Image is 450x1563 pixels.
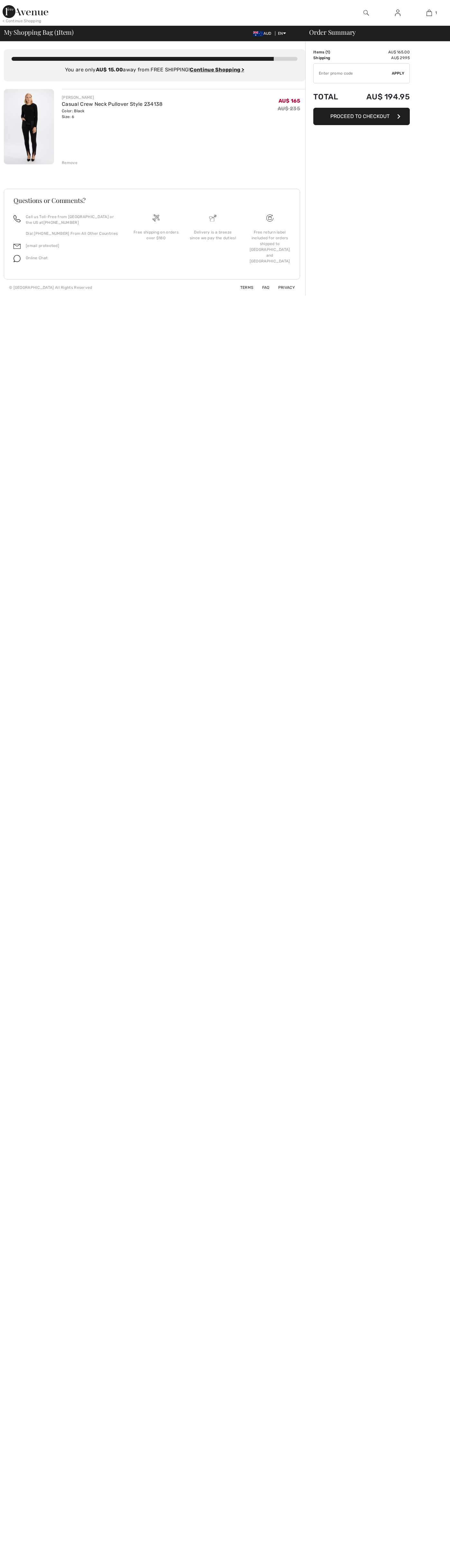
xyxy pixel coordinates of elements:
a: [PHONE_NUMBER] [43,220,79,225]
div: Free shipping on orders over $180 [133,229,179,241]
img: call [14,215,21,222]
td: Total [313,86,348,108]
td: Items ( ) [313,49,348,55]
p: Call us Toll-Free from [GEOGRAPHIC_DATA] or the US at [26,214,120,225]
a: Continue Shopping > [190,67,244,73]
img: search the website [363,9,369,17]
div: Color: Black Size: 6 [62,108,162,120]
span: AU$ 165 [279,98,300,104]
a: 1 [414,9,445,17]
div: Delivery is a breeze since we pay the duties! [190,229,236,241]
td: AU$ 194.95 [348,86,410,108]
img: Delivery is a breeze since we pay the duties! [209,215,216,222]
td: AU$ 165.00 [348,49,410,55]
strong: AU$ 15.00 [96,67,123,73]
a: Privacy [271,285,295,290]
div: < Continue Shopping [3,18,41,24]
td: AU$ 29.95 [348,55,410,61]
img: chat [14,255,21,262]
a: FAQ [254,285,270,290]
img: 1ère Avenue [3,5,48,18]
a: [email protected] [26,243,59,248]
img: email [14,243,21,250]
div: © [GEOGRAPHIC_DATA] All Rights Reserved [9,285,92,290]
td: Shipping [313,55,348,61]
a: Terms [233,285,253,290]
button: Proceed to Checkout [313,108,410,125]
span: 1 [327,50,329,54]
a: Sign In [390,9,406,17]
div: You are only away from FREE SHIPPING! [12,66,298,74]
span: Apply [392,70,405,76]
img: Casual Crew Neck Pullover Style 234138 [4,89,54,164]
span: My Shopping Bag ( Item) [4,29,74,35]
img: Free shipping on orders over $180 [152,215,160,222]
div: [PERSON_NAME] [62,95,162,100]
span: EN [278,31,286,36]
a: Casual Crew Neck Pullover Style 234138 [62,101,162,107]
input: Promo code [314,64,392,83]
s: AU$ 235 [278,105,300,112]
span: 1 [56,27,59,36]
div: Remove [62,160,78,166]
img: Australian Dollar [253,31,263,36]
img: My Info [395,9,400,17]
img: Free shipping on orders over $180 [266,215,273,222]
span: Proceed to Checkout [330,113,390,119]
p: Dial [PHONE_NUMBER] From All Other Countries [26,231,120,236]
h3: Questions or Comments? [14,197,290,204]
div: Free return label included for orders shipped to [GEOGRAPHIC_DATA] and [GEOGRAPHIC_DATA] [246,229,293,264]
span: 1 [435,10,437,16]
div: Order Summary [301,29,446,35]
span: Online Chat [26,256,48,260]
img: My Bag [427,9,432,17]
span: AUD [253,31,274,36]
